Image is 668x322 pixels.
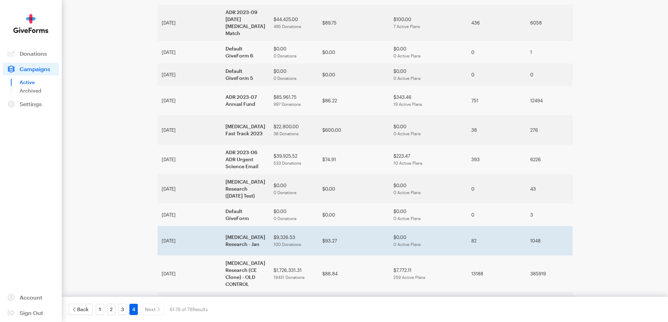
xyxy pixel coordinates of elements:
span: 0 Active Plans [393,53,421,58]
span: 38 Donations [274,131,299,136]
span: 0 Active Plans [393,131,421,136]
td: 82 [467,226,526,255]
span: 10 Active Plans [393,160,423,165]
td: $0.00 [318,174,389,204]
td: 8.02% [571,226,616,255]
td: [MEDICAL_DATA] Fast Track 2023 [221,115,269,145]
td: $89.75 [318,5,389,41]
td: $343.46 [389,86,467,115]
td: 6058 [526,5,571,41]
a: Sign Out [3,307,59,319]
td: [DATE] [157,292,221,321]
td: $0.00 [318,292,389,321]
td: 1048 [526,226,571,255]
td: $0.00 [269,292,318,321]
td: 3 [526,204,571,226]
span: 19 Active Plans [393,102,422,107]
a: Account [3,291,59,304]
td: 0.00% [571,174,616,204]
a: 1 [96,304,104,315]
td: 0.00% [571,204,616,226]
td: $74.91 [318,145,389,174]
td: 0.00% [571,41,616,63]
td: 0 [467,292,526,321]
td: 0.00% [571,292,616,321]
td: 1 [526,41,571,63]
td: $44,425.00 [269,5,318,41]
a: Active [20,78,59,87]
td: $100.00 [389,5,467,41]
span: 0 Donations [274,190,297,195]
td: [DATE] [157,63,221,86]
span: Account [20,294,42,301]
td: $0.00 [318,41,389,63]
td: 6.22% [571,86,616,115]
td: 13.77% [571,115,616,145]
td: [MEDICAL_DATA] Research (Popup) [221,292,269,321]
td: 0 [467,204,526,226]
a: 3 [118,304,127,315]
td: [MEDICAL_DATA] Research (CE Clone) - OLD CONTROL [221,255,269,292]
a: Back [69,304,93,315]
span: 0 Donations [274,216,297,221]
td: 385919 [526,255,571,292]
td: 436 [467,5,526,41]
span: 19431 Donations [274,275,305,280]
td: [DATE] [157,86,221,115]
td: $86.22 [318,86,389,115]
td: 393 [467,145,526,174]
td: 13188 [467,255,526,292]
span: Donations [20,50,47,57]
td: [DATE] [157,204,221,226]
td: [MEDICAL_DATA] Research ([DATE] Test) [221,174,269,204]
td: $0.00 [269,204,318,226]
td: $0.00 [389,63,467,86]
span: 100 Donations [274,242,301,247]
span: Campaigns [20,66,50,72]
td: [DATE] [157,41,221,63]
span: 7 Active Plans [393,24,420,29]
span: Back [77,305,89,314]
span: 533 Donations [274,160,301,165]
td: 276 [526,115,571,145]
td: [DATE] [157,174,221,204]
td: 3.77% [571,255,616,292]
td: $223.47 [389,145,467,174]
td: $0.00 [389,204,467,226]
span: 259 Active Plans [393,275,425,280]
td: 0.00% [571,63,616,86]
td: $0.00 [389,41,467,63]
span: 0 Active Plans [393,76,421,81]
td: $0.00 [318,63,389,86]
td: $88.84 [318,255,389,292]
span: 0 Active Plans [393,190,421,195]
td: 751 [467,86,526,115]
a: 2 [107,304,115,315]
td: 7.30% [571,5,616,41]
td: $9,326.53 [269,226,318,255]
a: Archived [20,87,59,95]
td: ADR 2023-07 Annual Fund [221,86,269,115]
td: $0.00 [389,115,467,145]
span: Settings [20,101,42,107]
td: 6.38% [571,145,616,174]
td: $1,726,331.31 [269,255,318,292]
td: $39,925.52 [269,145,318,174]
td: $0.00 [389,292,467,321]
td: 43 [526,174,571,204]
td: $0.00 [269,174,318,204]
td: [MEDICAL_DATA] Research - Jan [221,226,269,255]
td: 0 [467,174,526,204]
td: $85,961.75 [269,86,318,115]
td: $22,800.00 [269,115,318,145]
td: 38 [467,115,526,145]
span: 495 Donations [274,24,301,29]
td: 6226 [526,145,571,174]
td: [DATE] [157,226,221,255]
td: $0.00 [269,63,318,86]
td: 0 [467,41,526,63]
td: 0 [526,63,571,86]
span: Sign Out [20,309,43,316]
span: 0 Donations [274,76,297,81]
td: ADR 2023-09 [DATE][MEDICAL_DATA] Match [221,5,269,41]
